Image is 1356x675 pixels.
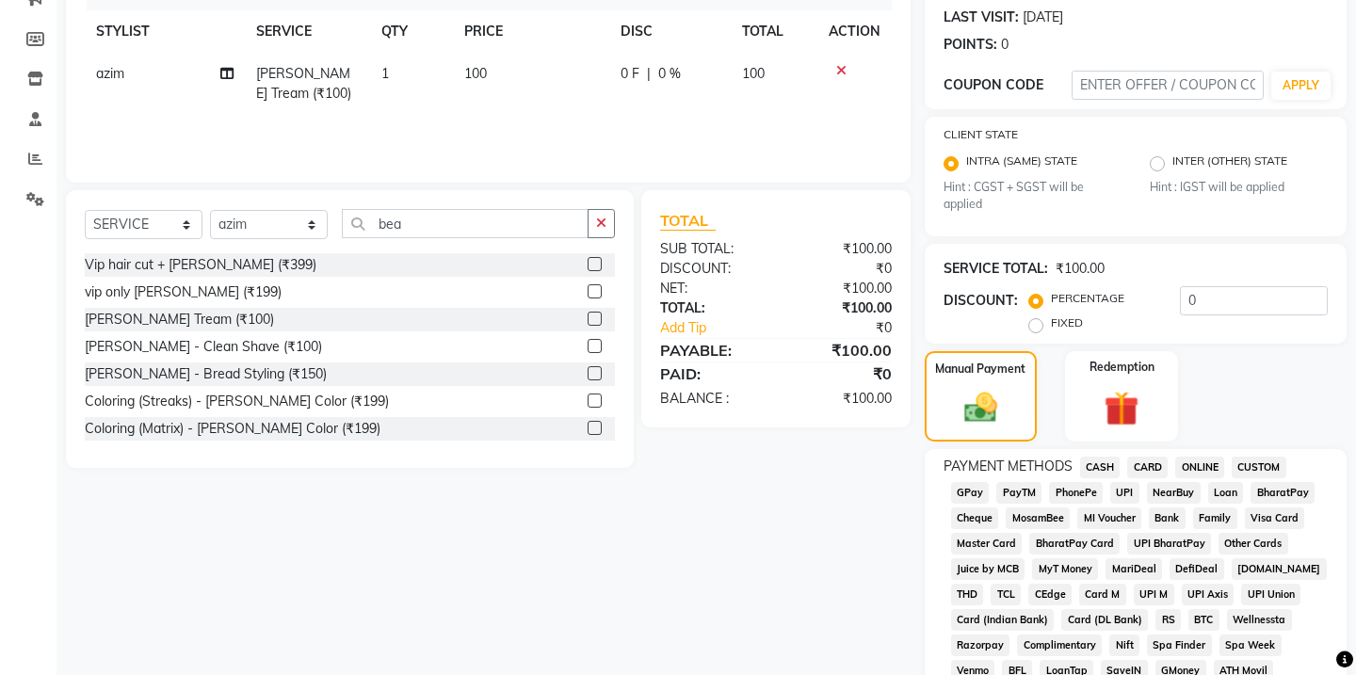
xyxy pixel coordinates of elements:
span: Master Card [951,533,1023,554]
div: ₹0 [776,362,906,385]
label: FIXED [1051,314,1083,331]
span: CASH [1080,457,1121,478]
th: TOTAL [731,10,817,53]
span: ONLINE [1175,457,1224,478]
div: NET: [646,279,776,298]
span: 100 [464,65,487,82]
img: _gift.svg [1093,387,1150,430]
small: Hint : IGST will be applied [1150,179,1328,196]
span: azim [96,65,124,82]
div: [DATE] [1023,8,1063,27]
span: BTC [1188,609,1219,631]
span: BharatPay Card [1029,533,1120,554]
span: DefiDeal [1170,558,1224,580]
label: CLIENT STATE [944,126,1018,143]
span: 0 F [621,64,639,84]
span: Cheque [951,507,999,529]
div: vip only [PERSON_NAME] (₹199) [85,282,282,302]
span: PAYMENT METHODS [944,457,1073,476]
label: PERCENTAGE [1051,290,1124,307]
span: | [647,64,651,84]
div: PAID: [646,362,776,385]
div: ₹100.00 [1056,259,1105,279]
span: Razorpay [951,635,1010,656]
span: Family [1193,507,1237,529]
span: Card (Indian Bank) [951,609,1055,631]
span: MI Voucher [1077,507,1141,529]
small: Hint : CGST + SGST will be applied [944,179,1122,214]
div: [PERSON_NAME] Tream (₹100) [85,310,274,329]
span: UPI Axis [1182,584,1235,605]
label: Manual Payment [935,361,1025,378]
span: 100 [742,65,765,82]
span: MosamBee [1006,507,1070,529]
span: UPI M [1134,584,1174,605]
div: ₹0 [798,318,906,338]
img: _cash.svg [954,389,1008,426]
span: RS [1155,609,1181,631]
input: Search or Scan [342,209,589,238]
div: SUB TOTAL: [646,239,776,259]
span: CUSTOM [1232,457,1286,478]
span: Spa Finder [1147,635,1212,656]
div: TOTAL: [646,298,776,318]
div: ₹100.00 [776,279,906,298]
div: PAYABLE: [646,339,776,362]
div: 0 [1001,35,1009,55]
span: Juice by MCB [951,558,1025,580]
div: ₹0 [776,259,906,279]
label: INTER (OTHER) STATE [1172,153,1287,175]
a: Add Tip [646,318,798,338]
label: Redemption [1090,359,1154,376]
span: Bank [1149,507,1186,529]
input: ENTER OFFER / COUPON CODE [1072,71,1264,100]
span: Complimentary [1017,635,1102,656]
div: DISCOUNT: [944,291,1018,311]
div: LAST VISIT: [944,8,1019,27]
div: ₹100.00 [776,389,906,409]
div: BALANCE : [646,389,776,409]
th: QTY [370,10,453,53]
button: APPLY [1271,72,1331,100]
div: Coloring (Matrix) - [PERSON_NAME] Color (₹199) [85,419,380,439]
span: UPI BharatPay [1127,533,1211,554]
div: DISCOUNT: [646,259,776,279]
span: [PERSON_NAME] Tream (₹100) [256,65,351,102]
th: STYLIST [85,10,245,53]
span: Nift [1109,635,1139,656]
div: [PERSON_NAME] - Clean Shave (₹100) [85,337,322,357]
label: INTRA (SAME) STATE [966,153,1077,175]
span: Other Cards [1219,533,1288,554]
span: MariDeal [1106,558,1162,580]
span: PhonePe [1049,482,1103,504]
span: TCL [991,584,1021,605]
div: ₹100.00 [776,298,906,318]
div: COUPON CODE [944,75,1072,95]
div: Vip hair cut + [PERSON_NAME] (₹399) [85,255,316,275]
span: Spa Week [1219,635,1282,656]
th: PRICE [453,10,609,53]
span: [DOMAIN_NAME] [1232,558,1327,580]
span: THD [951,584,984,605]
span: NearBuy [1147,482,1201,504]
div: Coloring (Streaks) - [PERSON_NAME] Color (₹199) [85,392,389,411]
span: Visa Card [1245,507,1305,529]
th: ACTION [817,10,892,53]
span: MyT Money [1032,558,1098,580]
div: POINTS: [944,35,997,55]
th: DISC [609,10,730,53]
span: BharatPay [1251,482,1315,504]
span: PayTM [996,482,1041,504]
span: Card M [1079,584,1126,605]
th: SERVICE [245,10,370,53]
div: ₹100.00 [776,239,906,259]
span: CARD [1127,457,1168,478]
span: 0 % [658,64,681,84]
span: GPay [951,482,990,504]
span: Loan [1208,482,1244,504]
div: SERVICE TOTAL: [944,259,1048,279]
span: UPI Union [1241,584,1300,605]
span: TOTAL [660,211,716,231]
span: UPI [1110,482,1139,504]
span: Wellnessta [1227,609,1292,631]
